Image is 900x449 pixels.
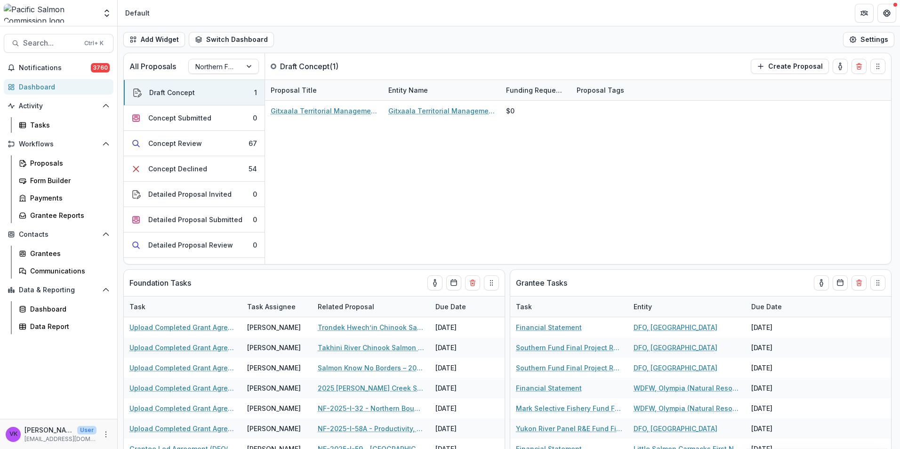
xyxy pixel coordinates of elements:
[100,429,112,440] button: More
[19,140,98,148] span: Workflows
[129,403,236,413] a: Upload Completed Grant Agreements
[129,383,236,393] a: Upload Completed Grant Agreements
[124,80,265,105] button: Draft Concept1
[746,378,816,398] div: [DATE]
[15,173,113,188] a: Form Builder
[15,263,113,279] a: Communications
[500,80,571,100] div: Funding Requested
[516,343,622,353] a: Southern Fund Final Project Report
[4,34,113,53] button: Search...
[746,337,816,358] div: [DATE]
[510,297,628,317] div: Task
[148,215,242,224] div: Detailed Proposal Submitted
[516,424,622,433] a: Yukon River Panel R&E Fund Final Project Report
[751,59,829,74] button: Create Proposal
[634,424,717,433] a: DFO, [GEOGRAPHIC_DATA]
[124,297,241,317] div: Task
[253,215,257,224] div: 0
[241,302,301,312] div: Task Assignee
[124,182,265,207] button: Detailed Proposal Invited0
[430,378,500,398] div: [DATE]
[465,275,480,290] button: Delete card
[383,80,500,100] div: Entity Name
[100,4,113,23] button: Open entity switcher
[516,403,622,413] a: Mark Selective Fishery Fund Final Project Report
[129,277,191,289] p: Foundation Tasks
[746,297,816,317] div: Due Date
[189,32,274,47] button: Switch Dashboard
[4,136,113,152] button: Open Workflows
[30,249,106,258] div: Grantees
[23,39,79,48] span: Search...
[249,164,257,174] div: 54
[19,102,98,110] span: Activity
[91,63,110,72] span: 3760
[746,317,816,337] div: [DATE]
[30,158,106,168] div: Proposals
[129,322,236,332] a: Upload Completed Grant Agreements
[516,277,567,289] p: Grantee Tasks
[870,275,885,290] button: Drag
[24,435,96,443] p: [EMAIL_ADDRESS][DOMAIN_NAME]
[430,302,472,312] div: Due Date
[833,59,848,74] button: toggle-assigned-to-me
[253,113,257,123] div: 0
[634,383,740,393] a: WDFW, Olympia (Natural Resources Building, [STREET_ADDRESS][US_STATE]
[634,322,717,332] a: DFO, [GEOGRAPHIC_DATA]
[19,82,106,92] div: Dashboard
[124,156,265,182] button: Concept Declined54
[4,60,113,75] button: Notifications3760
[247,424,301,433] div: [PERSON_NAME]
[4,79,113,95] a: Dashboard
[855,4,874,23] button: Partners
[15,301,113,317] a: Dashboard
[148,164,207,174] div: Concept Declined
[124,302,151,312] div: Task
[4,98,113,113] button: Open Activity
[149,88,195,97] div: Draft Concept
[30,210,106,220] div: Grantee Reports
[148,240,233,250] div: Detailed Proposal Review
[124,105,265,131] button: Concept Submitted0
[318,383,424,393] a: 2025 [PERSON_NAME] Creek Salmon and Habitat Monitoring Project
[19,64,91,72] span: Notifications
[15,319,113,334] a: Data Report
[877,4,896,23] button: Get Help
[388,106,495,116] a: Gitxaala Territorial Management Agency
[249,138,257,148] div: 67
[253,240,257,250] div: 0
[484,275,499,290] button: Drag
[430,358,500,378] div: [DATE]
[265,80,383,100] div: Proposal Title
[746,398,816,418] div: [DATE]
[4,282,113,297] button: Open Data & Reporting
[430,337,500,358] div: [DATE]
[148,138,202,148] div: Concept Review
[430,317,500,337] div: [DATE]
[852,59,867,74] button: Delete card
[516,322,582,332] a: Financial Statement
[15,208,113,223] a: Grantee Reports
[312,297,430,317] div: Related Proposal
[82,38,105,48] div: Ctrl + K
[318,343,424,353] a: Takhini River Chinook Salmon Sonar Project – Year 5
[833,275,848,290] button: Calendar
[15,190,113,206] a: Payments
[129,343,236,353] a: Upload Completed Grant Agreements
[500,85,571,95] div: Funding Requested
[77,426,96,434] p: User
[746,302,787,312] div: Due Date
[254,88,257,97] div: 1
[516,383,582,393] a: Financial Statement
[506,106,514,116] div: $0
[4,4,96,23] img: Pacific Salmon Commission logo
[516,363,622,373] a: Southern Fund Final Project Report
[124,207,265,233] button: Detailed Proposal Submitted0
[628,302,658,312] div: Entity
[30,266,106,276] div: Communications
[24,425,73,435] p: [PERSON_NAME]
[15,155,113,171] a: Proposals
